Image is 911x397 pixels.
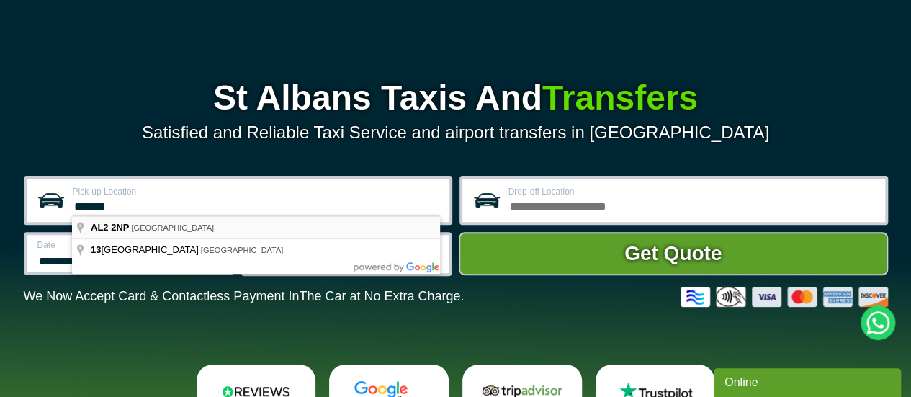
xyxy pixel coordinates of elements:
[508,187,876,196] label: Drop-off Location
[24,81,888,115] h1: St Albans Taxis And
[201,246,284,254] span: [GEOGRAPHIC_DATA]
[91,222,129,233] span: AL2 2NP
[24,122,888,143] p: Satisfied and Reliable Taxi Service and airport transfers in [GEOGRAPHIC_DATA]
[542,79,698,117] span: Transfers
[91,244,101,255] span: 13
[714,365,904,397] iframe: chat widget
[131,223,214,232] span: [GEOGRAPHIC_DATA]
[681,287,888,307] img: Credit And Debit Cards
[91,244,201,255] span: [GEOGRAPHIC_DATA]
[299,289,464,303] span: The Car at No Extra Charge.
[24,289,465,304] p: We Now Accept Card & Contactless Payment In
[459,232,888,275] button: Get Quote
[37,241,223,249] label: Date
[73,187,441,196] label: Pick-up Location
